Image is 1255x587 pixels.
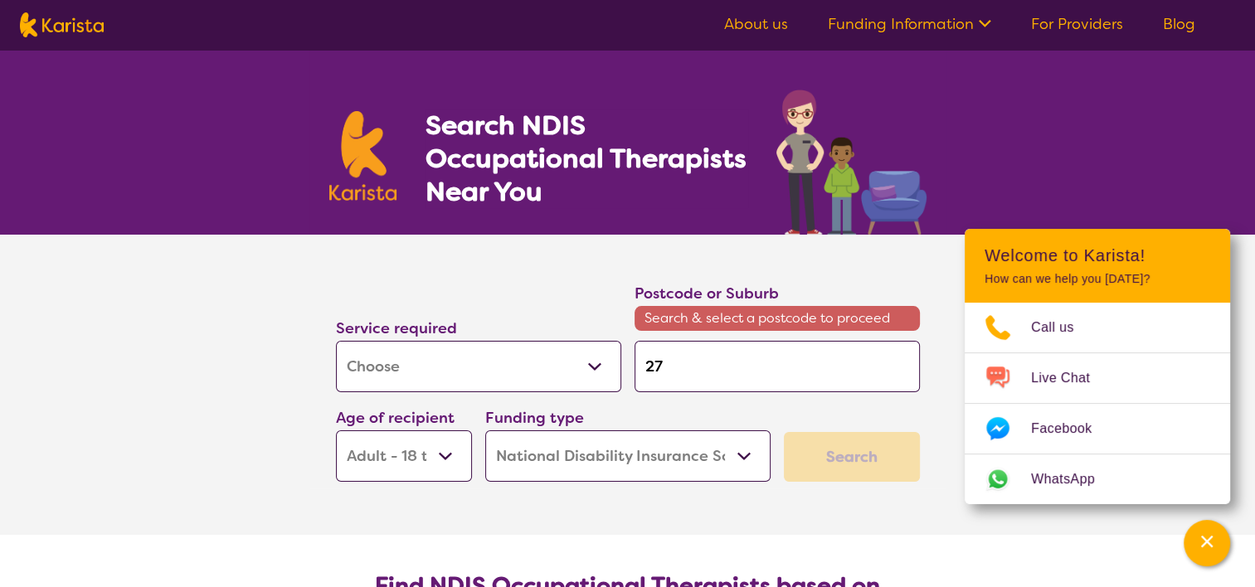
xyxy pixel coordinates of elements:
[329,111,397,201] img: Karista logo
[1031,416,1112,441] span: Facebook
[985,245,1210,265] h2: Welcome to Karista!
[635,284,779,303] label: Postcode or Suburb
[1031,14,1123,34] a: For Providers
[965,229,1230,504] div: Channel Menu
[425,109,747,208] h1: Search NDIS Occupational Therapists Near You
[336,408,455,428] label: Age of recipient
[635,306,920,331] span: Search & select a postcode to proceed
[1031,366,1110,391] span: Live Chat
[1163,14,1195,34] a: Blog
[965,303,1230,504] ul: Choose channel
[336,318,457,338] label: Service required
[635,341,920,392] input: Type
[776,90,927,235] img: occupational-therapy
[724,14,788,34] a: About us
[828,14,991,34] a: Funding Information
[20,12,104,37] img: Karista logo
[485,408,584,428] label: Funding type
[965,454,1230,504] a: Web link opens in a new tab.
[1184,520,1230,566] button: Channel Menu
[1031,315,1094,340] span: Call us
[1031,467,1115,492] span: WhatsApp
[985,272,1210,286] p: How can we help you [DATE]?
